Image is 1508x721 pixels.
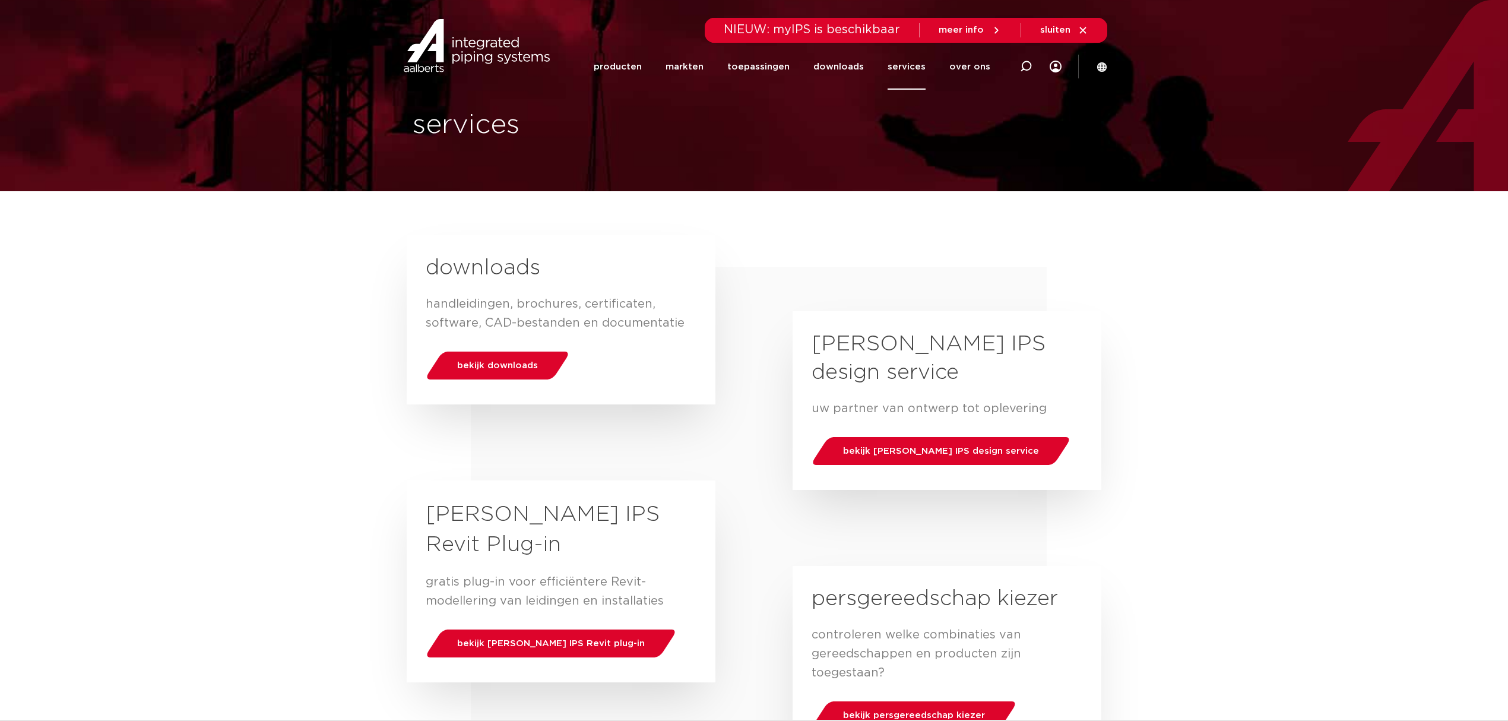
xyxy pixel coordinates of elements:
h2: downloads [426,254,696,283]
a: toepassingen [727,44,790,90]
span: uw partner van ontwerp tot oplevering [812,403,1047,415]
nav: Menu [594,44,990,90]
a: downloads [813,44,864,90]
span: meer info [939,26,984,34]
span: bekijk persgereedschap kiezer [843,711,985,720]
span: NIEUW: myIPS is beschikbaar [724,24,900,36]
span: gratis plug-in voor efficiëntere Revit-modellering van leidingen en installaties [426,576,664,607]
a: over ons [949,44,990,90]
span: bekijk downloads [457,361,538,370]
span: bekijk [PERSON_NAME] IPS design service [843,447,1039,456]
h3: [PERSON_NAME] IPS Revit Plug-in [426,499,696,561]
a: downloads handleidingen, brochures, certificaten, software, CAD-bestanden en documentatiebekijk d... [407,235,715,404]
h1: services [413,106,748,144]
a: markten [666,44,704,90]
a: producten [594,44,642,90]
span: handleidingen, brochures, certificaten, software, CAD-bestanden en documentatie [426,298,685,329]
h2: persgereedschap kiezer [812,585,1082,614]
a: sluiten [1040,25,1088,36]
h2: [PERSON_NAME] IPS design service [812,330,1082,387]
a: [PERSON_NAME] IPS design service uw partner van ontwerp tot opleveringbekijk [PERSON_NAME] IPS de... [793,311,1101,490]
a: [PERSON_NAME] IPS Revit Plug-in gratis plug-in voor efficiëntere Revit-modellering van leidingen ... [407,480,715,682]
span: bekijk [PERSON_NAME] IPS Revit plug-in [457,639,645,648]
div: my IPS [1050,53,1062,80]
span: sluiten [1040,26,1070,34]
span: controleren welke combinaties van gereedschappen en producten zijn toegestaan? [812,629,1021,679]
a: services [888,44,926,90]
a: meer info [939,25,1002,36]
